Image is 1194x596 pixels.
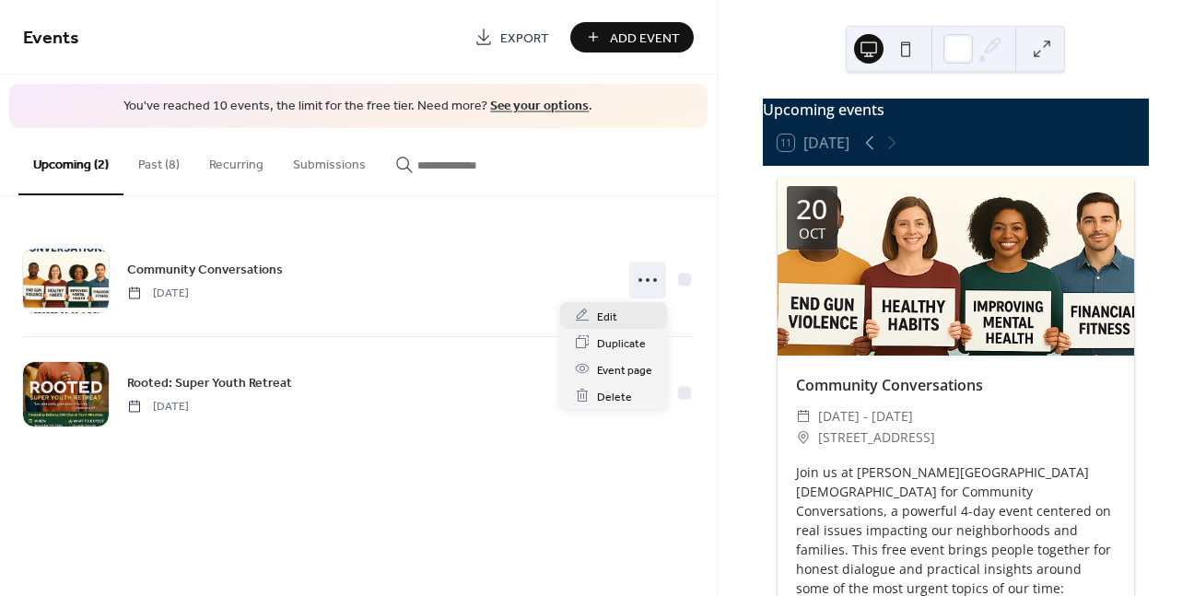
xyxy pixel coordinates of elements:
[278,128,380,193] button: Submissions
[23,20,79,56] span: Events
[18,128,123,195] button: Upcoming (2)
[127,259,283,280] a: Community Conversations
[597,333,646,353] span: Duplicate
[796,405,811,427] div: ​
[597,307,617,326] span: Edit
[763,99,1149,121] div: Upcoming events
[500,29,549,48] span: Export
[127,260,283,279] span: Community Conversations
[818,405,913,427] span: [DATE] - [DATE]
[818,427,935,449] span: [STREET_ADDRESS]
[194,128,278,193] button: Recurring
[597,360,652,380] span: Event page
[778,374,1134,396] div: Community Conversations
[490,94,589,119] a: See your options
[127,373,292,392] span: Rooted: Super Youth Retreat
[799,227,825,240] div: Oct
[597,387,632,406] span: Delete
[796,195,827,223] div: 20
[127,398,189,415] span: [DATE]
[123,128,194,193] button: Past (8)
[796,427,811,449] div: ​
[28,98,689,116] span: You've reached 10 events, the limit for the free tier. Need more? .
[127,372,292,393] a: Rooted: Super Youth Retreat
[461,22,563,53] a: Export
[127,285,189,301] span: [DATE]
